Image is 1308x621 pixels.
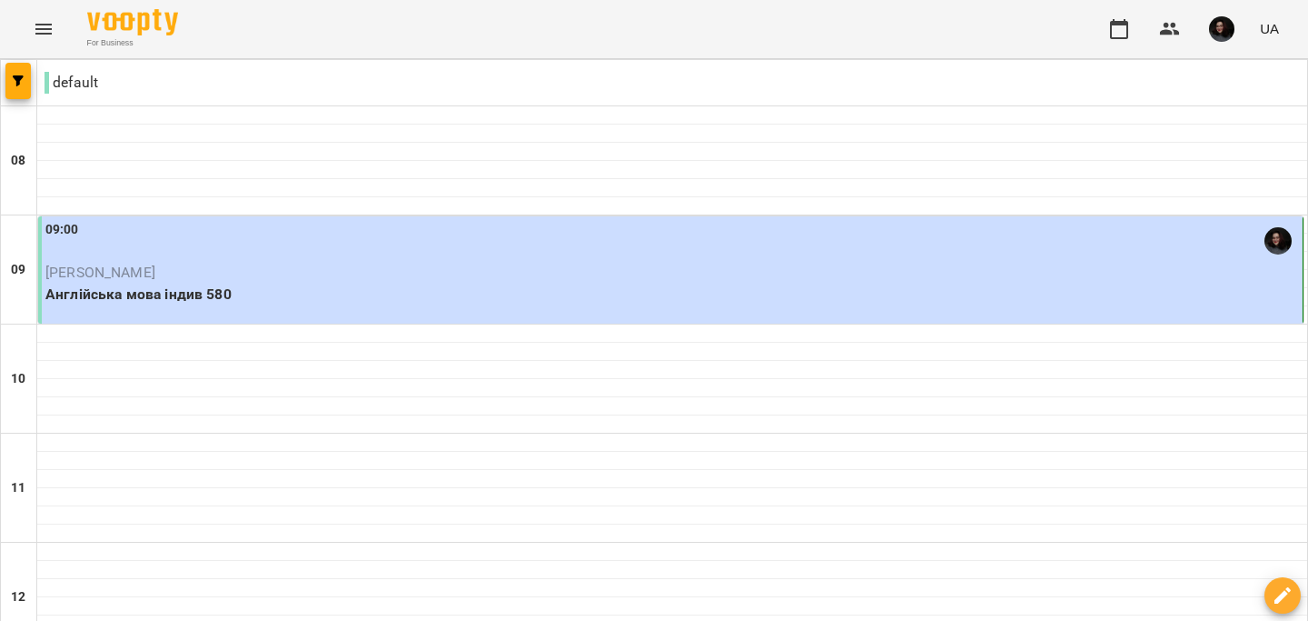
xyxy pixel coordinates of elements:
[87,9,178,35] img: Voopty Logo
[11,478,25,498] h6: 11
[11,587,25,607] h6: 12
[11,151,25,171] h6: 08
[1253,12,1286,45] button: UA
[45,72,98,94] p: default
[1209,16,1234,42] img: 3b3145ad26fe4813cc7227c6ce1adc1c.jpg
[11,260,25,280] h6: 09
[11,369,25,389] h6: 10
[87,37,178,49] span: For Business
[45,284,1299,305] p: Англійська мова індив 580
[1260,19,1279,38] span: UA
[45,220,79,240] label: 09:00
[45,264,155,281] span: [PERSON_NAME]
[22,7,65,51] button: Menu
[1264,227,1292,255] img: Наталія Кобель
